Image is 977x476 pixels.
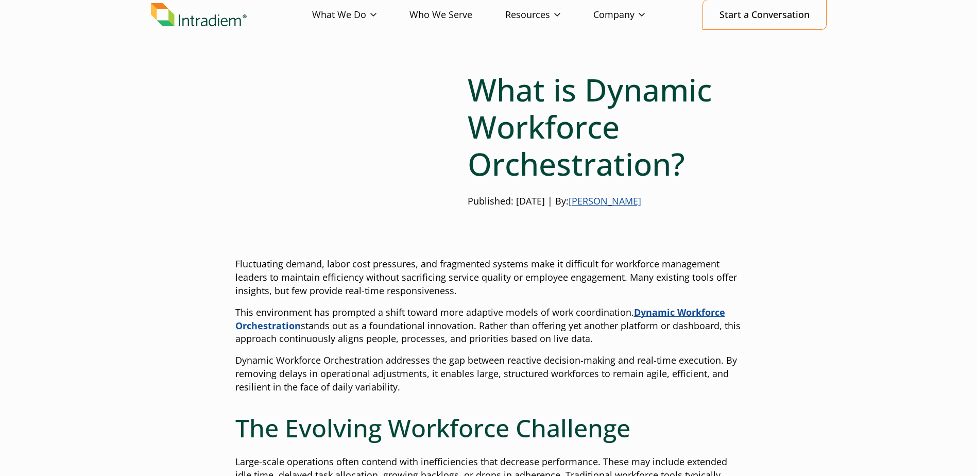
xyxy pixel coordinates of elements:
a: [PERSON_NAME] [569,195,641,207]
h1: What is Dynamic Workforce Orchestration? [468,71,742,182]
p: Published: [DATE] | By: [468,195,742,208]
p: This environment has prompted a shift toward more adaptive models of work coordination. stands ou... [235,306,742,346]
h2: The Evolving Workforce Challenge [235,413,742,443]
img: Intradiem [151,3,247,27]
a: Link to homepage of Intradiem [151,3,312,27]
a: Link opens in a new window [235,306,725,332]
p: Fluctuating demand, labor cost pressures, and fragmented systems make it difficult for workforce ... [235,258,742,298]
p: Dynamic Workforce Orchestration addresses the gap between reactive decision-making and real-time ... [235,354,742,394]
strong: Dynamic Workforce Orchestration [235,306,725,332]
